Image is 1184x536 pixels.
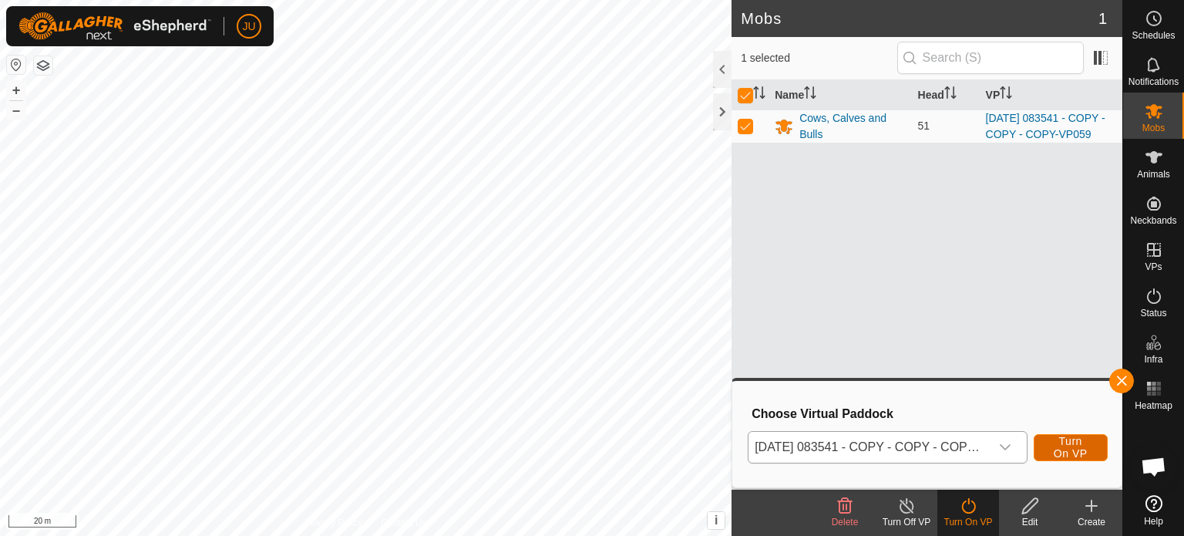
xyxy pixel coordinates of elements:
span: 1 selected [741,50,896,66]
div: Turn On VP [937,515,999,529]
span: 2025-08-12 083541 - COPY - COPY - COPY-VP060 [748,432,990,463]
span: 51 [918,120,930,132]
span: Notifications [1128,77,1179,86]
div: Create [1061,515,1122,529]
div: Open chat [1131,443,1177,490]
span: Neckbands [1130,216,1176,225]
th: VP [980,80,1122,110]
span: 1 [1098,7,1107,30]
p-sorticon: Activate to sort [944,89,957,101]
button: + [7,81,25,99]
div: Edit [999,515,1061,529]
h3: Choose Virtual Paddock [752,406,1106,421]
span: Heatmap [1135,401,1172,410]
button: i [708,512,725,529]
p-sorticon: Activate to sort [1000,89,1012,101]
span: Animals [1137,170,1170,179]
span: i [715,514,718,527]
a: Contact Us [381,516,426,530]
th: Head [912,80,980,110]
p-sorticon: Activate to sort [804,89,816,101]
span: Mobs [1142,123,1165,133]
a: Help [1123,489,1184,532]
span: Turn On VP [1053,435,1088,460]
div: Turn Off VP [876,515,937,529]
span: Help [1144,517,1163,526]
h2: Mobs [741,9,1098,28]
span: Infra [1144,355,1162,364]
span: JU [242,19,255,35]
img: Gallagher Logo [18,12,211,40]
div: Cows, Calves and Bulls [799,110,905,143]
span: Status [1140,308,1166,318]
span: Schedules [1132,31,1175,40]
th: Name [769,80,911,110]
a: Privacy Policy [305,516,363,530]
div: dropdown trigger [990,432,1021,463]
a: [DATE] 083541 - COPY - COPY - COPY-VP059 [986,112,1105,140]
button: – [7,101,25,120]
p-sorticon: Activate to sort [753,89,765,101]
button: Reset Map [7,56,25,74]
span: VPs [1145,262,1162,271]
span: Delete [832,517,859,528]
button: Map Layers [34,56,52,75]
input: Search (S) [897,42,1084,74]
button: Turn On VP [1034,434,1108,461]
